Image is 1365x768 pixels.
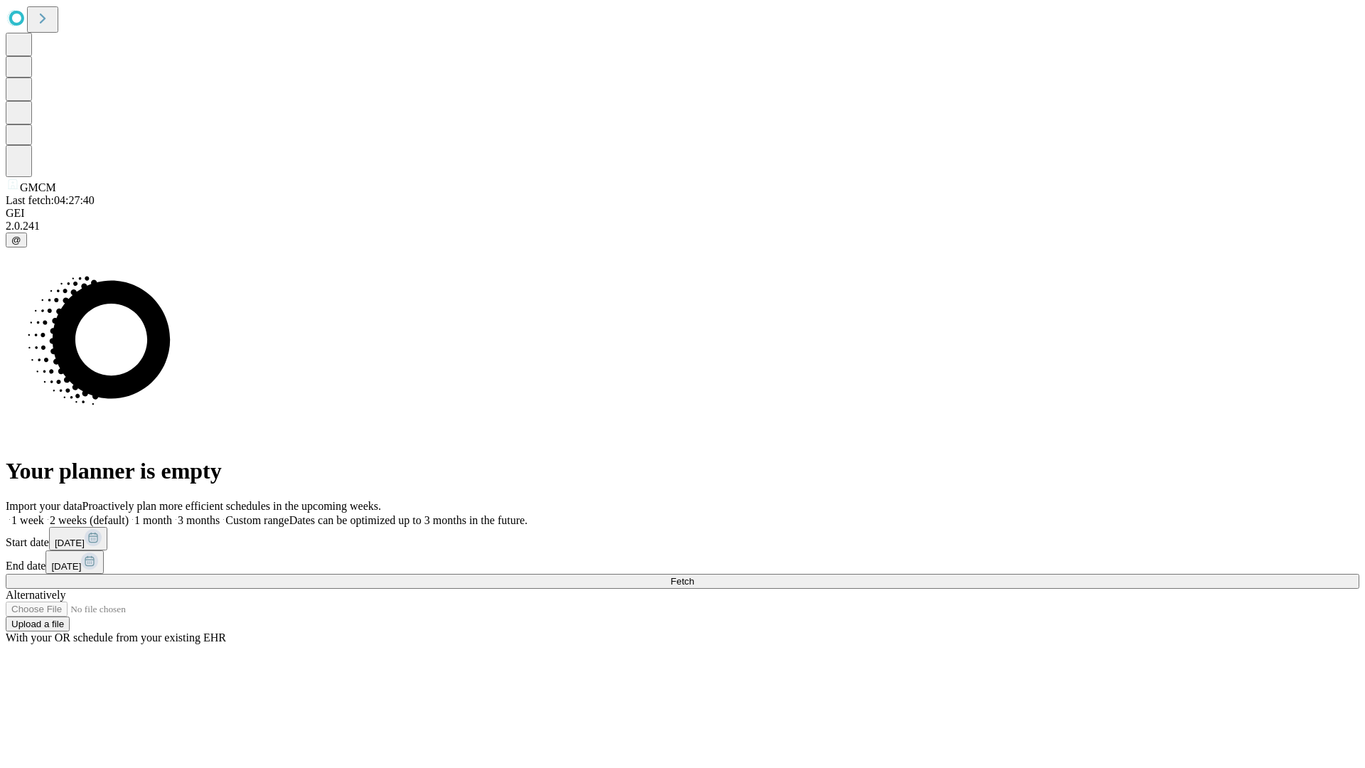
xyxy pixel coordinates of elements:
[6,527,1359,550] div: Start date
[49,527,107,550] button: [DATE]
[6,500,82,512] span: Import your data
[134,514,172,526] span: 1 month
[178,514,220,526] span: 3 months
[6,550,1359,574] div: End date
[20,181,56,193] span: GMCM
[289,514,528,526] span: Dates can be optimized up to 3 months in the future.
[50,514,129,526] span: 2 weeks (default)
[6,233,27,247] button: @
[6,194,95,206] span: Last fetch: 04:27:40
[45,550,104,574] button: [DATE]
[6,617,70,631] button: Upload a file
[82,500,381,512] span: Proactively plan more efficient schedules in the upcoming weeks.
[51,561,81,572] span: [DATE]
[6,220,1359,233] div: 2.0.241
[6,589,65,601] span: Alternatively
[225,514,289,526] span: Custom range
[670,576,694,587] span: Fetch
[6,207,1359,220] div: GEI
[11,235,21,245] span: @
[11,514,44,526] span: 1 week
[55,538,85,548] span: [DATE]
[6,458,1359,484] h1: Your planner is empty
[6,631,226,644] span: With your OR schedule from your existing EHR
[6,574,1359,589] button: Fetch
